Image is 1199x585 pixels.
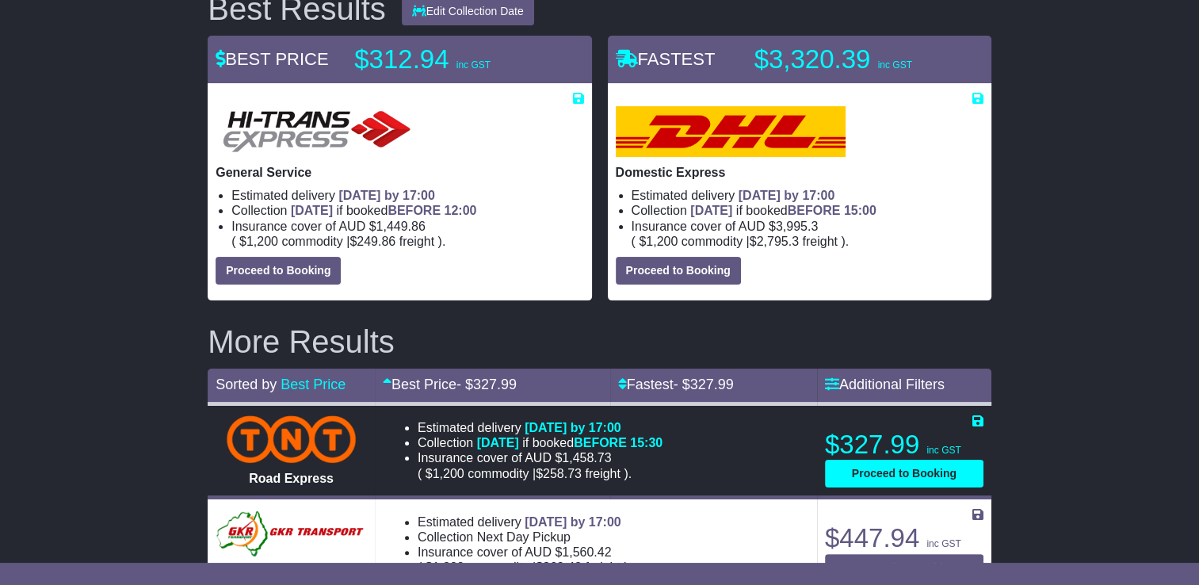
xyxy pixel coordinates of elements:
span: 1,200 [433,560,464,574]
li: Estimated delivery [418,514,806,530]
span: 1,200 [433,467,464,480]
a: Best Price [281,377,346,392]
span: $ $ [236,235,438,248]
span: | [533,467,536,480]
li: Estimated delivery [231,188,583,203]
span: 2,795.3 [757,235,799,248]
li: Estimated delivery [418,420,806,435]
span: 3,995.3 [776,220,818,233]
p: $447.94 [825,522,983,554]
span: 12:00 [444,204,476,217]
img: HiTrans: General Service [216,106,418,157]
span: if booked [477,436,663,449]
span: - $ [456,377,517,392]
li: Collection [632,203,983,218]
span: Road Express [249,472,334,485]
span: ( ). [418,560,632,575]
button: Proceed to Booking [825,460,983,487]
span: Commodity [281,235,342,248]
span: | [747,235,750,248]
p: General Service [216,165,583,180]
span: | [346,235,349,248]
span: BEFORE [388,204,441,217]
span: $ $ [636,235,842,248]
span: Insurance cover of AUD $ [418,545,612,560]
li: Collection [418,435,806,450]
span: - $ [674,377,734,392]
span: inc GST [926,538,960,549]
span: | [533,560,536,574]
span: Freight [399,235,434,248]
span: Freight [585,467,620,480]
span: Sorted by [216,377,277,392]
span: [DATE] by 17:00 [525,421,621,434]
span: [DATE] [690,204,732,217]
span: Commodity [682,235,743,248]
span: BEFORE [574,436,627,449]
span: Insurance cover of AUD $ [418,450,612,465]
span: 1,458.73 [562,451,611,465]
span: 327.99 [473,377,517,392]
li: Collection [231,203,583,218]
span: Insurance cover of AUD $ [231,219,426,234]
span: Next Day Pickup [477,530,571,544]
span: FASTEST [616,49,716,69]
span: [DATE] [477,436,519,449]
span: 1,200 [246,235,278,248]
span: Freight [585,560,620,574]
span: inc GST [456,59,491,71]
p: $3,320.39 [754,44,953,75]
a: Best Price- $327.99 [383,377,517,392]
span: 15:00 [844,204,876,217]
span: [DATE] by 17:00 [338,189,435,202]
a: Fastest- $327.99 [618,377,734,392]
p: Domestic Express [616,165,983,180]
span: 327.99 [690,377,734,392]
span: Freight [802,235,837,248]
span: $ $ [422,467,624,480]
span: [DATE] by 17:00 [525,515,621,529]
span: 360.42 [543,560,582,574]
span: [DATE] by 17:00 [739,189,835,202]
span: ( ). [418,466,632,481]
span: 249.86 [357,235,395,248]
span: if booked [690,204,876,217]
a: Additional Filters [825,377,945,392]
img: DHL: Domestic Express [616,106,846,157]
li: Estimated delivery [632,188,983,203]
span: 1,560.42 [562,545,611,559]
button: Proceed to Booking [216,257,341,285]
span: ( ). [632,234,850,249]
span: if booked [291,204,476,217]
span: 15:30 [630,436,663,449]
span: Commodity [468,560,529,574]
img: GKR: GENERAL [216,510,367,557]
button: Proceed to Booking [825,554,983,582]
button: Proceed to Booking [616,257,741,285]
span: ( ). [231,234,445,249]
span: 1,200 [646,235,678,248]
img: TNT Domestic: Road Express [227,415,356,463]
span: Insurance cover of AUD $ [632,219,819,234]
span: Commodity [468,467,529,480]
span: BEFORE [788,204,841,217]
p: $327.99 [825,429,983,461]
h2: More Results [208,324,991,359]
span: BEST PRICE [216,49,328,69]
span: inc GST [877,59,911,71]
span: [DATE] [291,204,333,217]
li: Collection [418,530,806,545]
span: 258.73 [543,467,582,480]
p: $312.94 [354,44,552,75]
span: $ $ [422,560,624,574]
span: 1,449.86 [376,220,425,233]
span: inc GST [926,445,960,456]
